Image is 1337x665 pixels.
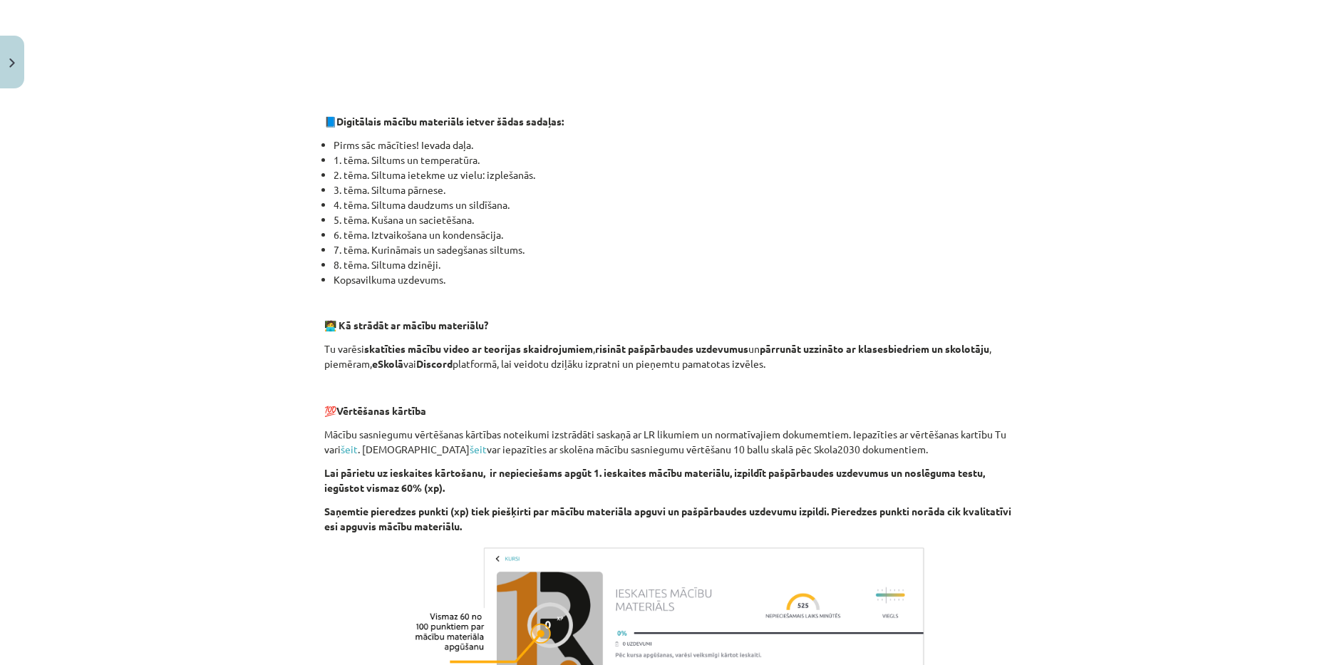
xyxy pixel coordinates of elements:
li: 5. tēma. Kušana un sacietēšana. [334,212,1013,227]
li: 2. tēma. Siltuma ietekme uz vielu: izplešanās. [334,167,1013,182]
strong: risināt pašpārbaudes uzdevumus [595,342,748,355]
li: 3. tēma. Siltuma pārnese. [334,182,1013,197]
li: 7. tēma. Kurināmais un sadegšanas siltums. [334,242,1013,257]
b: Lai pārietu uz ieskaites kārtošanu, ir nepieciešams apgūt 1. ieskaites mācību materiālu, izpildīt... [324,466,985,494]
li: 8. tēma. Siltuma dzinēji. [334,257,1013,272]
p: Tu varēsi , un , piemēram, vai platformā, lai veidotu dziļāku izpratni un pieņemtu pamatotas izvē... [324,341,1013,371]
img: icon-close-lesson-0947bae3869378f0d4975bcd49f059093ad1ed9edebbc8119c70593378902aed.svg [9,58,15,68]
p: 📘 [324,114,1013,129]
strong: Discord [416,357,453,370]
b: Vērtēšanas kārtība [336,404,426,417]
a: šeit [341,443,358,455]
strong: eSkolā [372,357,403,370]
strong: Digitālais mācību materiāls ietver šādas sadaļas: [336,115,564,128]
p: Mācību sasniegumu vērtēšanas kārtības noteikumi izstrādāti saskaņā ar LR likumiem un normatīvajie... [324,427,1013,457]
a: šeit [470,443,487,455]
li: 1. tēma. Siltums un temperatūra. [334,153,1013,167]
li: 4. tēma. Siltuma daudzums un sildīšana. [334,197,1013,212]
li: Kopsavilkuma uzdevums. [334,272,1013,287]
li: 6. tēma. Iztvaikošana un kondensācija. [334,227,1013,242]
p: 💯 [324,403,1013,418]
strong: skatīties mācību video ar teorijas skaidrojumiem [364,342,593,355]
li: Pirms sāc mācīties! Ievada daļa. [334,138,1013,153]
strong: 🧑‍💻 Kā strādāt ar mācību materiālu? [324,319,488,331]
b: Saņemtie pieredzes punkti (xp) tiek piešķirti par mācību materiāla apguvi un pašpārbaudes uzdevum... [324,505,1011,532]
strong: pārrunāt uzzināto ar klasesbiedriem un skolotāju [760,342,989,355]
